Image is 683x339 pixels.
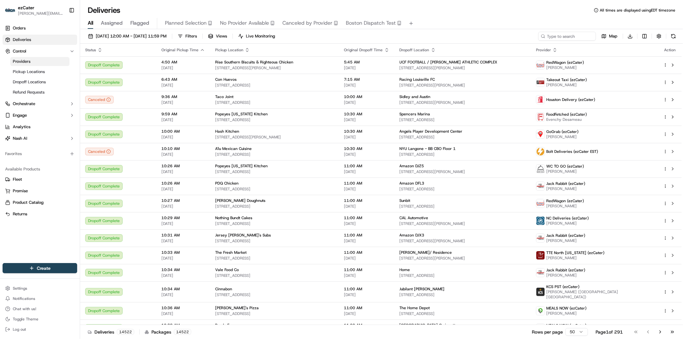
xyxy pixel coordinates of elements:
[546,255,605,260] span: [PERSON_NAME]
[3,133,77,144] button: Nash AI
[546,323,587,328] span: MEALS NOW (ezCater)
[161,65,205,70] span: [DATE]
[546,169,584,174] span: [PERSON_NAME]
[546,134,579,139] span: [PERSON_NAME]
[117,329,134,335] div: 14522
[400,204,526,209] span: [STREET_ADDRESS]
[598,32,620,41] button: Map
[344,286,389,292] span: 11:00 AM
[161,198,205,203] span: 10:27 AM
[536,95,545,104] img: houstondeliveryservices_logo.png
[400,286,445,292] span: Jubilant [PERSON_NAME]
[215,305,259,310] span: [PERSON_NAME]'s Pizza
[3,325,77,334] button: Log out
[161,186,205,192] span: [DATE]
[546,82,587,87] span: [PERSON_NAME]
[344,204,389,209] span: [DATE]
[400,129,463,134] span: Angels Player Development Center
[344,292,389,297] span: [DATE]
[546,164,584,169] span: WC TO GO (ezCater)
[346,19,396,27] span: Boston Dispatch Test
[215,311,334,316] span: [STREET_ADDRESS]
[400,256,526,261] span: [STREET_ADDRESS][PERSON_NAME]
[161,323,205,328] span: 10:38 AM
[3,174,77,185] button: Fleet
[546,186,585,191] span: [PERSON_NAME]
[13,136,27,141] span: Nash AI
[161,100,205,105] span: [DATE]
[282,19,332,27] span: Canceled by Provider
[400,238,526,244] span: [STREET_ADDRESS][PERSON_NAME]
[13,177,22,182] span: Fleet
[161,47,199,53] span: Original Pickup Time
[161,273,205,278] span: [DATE]
[61,93,103,99] span: API Documentation
[10,57,69,66] a: Providers
[13,89,45,95] span: Refund Requests
[88,329,134,335] div: Deliveries
[3,3,66,18] button: ezCaterezCater[PERSON_NAME][EMAIL_ADDRESS][DOMAIN_NAME]
[400,60,498,65] span: UCF FOOTBALL / [PERSON_NAME] ATHLETIC COMPLEX
[3,315,77,324] button: Toggle Theme
[546,311,587,316] span: [PERSON_NAME]
[18,4,34,11] button: ezCater
[161,146,205,151] span: 10:10 AM
[344,112,389,117] span: 10:30 AM
[536,130,545,138] img: GoGrab_Delivery.png
[52,90,105,102] a: 💻API Documentation
[400,65,526,70] span: [STREET_ADDRESS][PERSON_NAME]
[215,267,239,272] span: Vale Food Co
[215,100,334,105] span: [STREET_ADDRESS]
[3,149,77,159] div: Favorites
[344,83,389,88] span: [DATE]
[85,96,114,103] button: Canceled
[161,238,205,244] span: [DATE]
[13,211,27,217] span: Returns
[161,305,205,310] span: 10:36 AM
[546,149,598,154] span: Bolt Deliveries (ezCater EST)
[344,198,389,203] span: 11:00 AM
[161,94,205,99] span: 9:36 AM
[10,88,69,97] a: Refund Requests
[22,61,105,68] div: Start new chat
[13,48,26,54] span: Control
[600,8,675,13] span: All times are displayed using EDT timezone
[216,33,227,39] span: Views
[215,204,334,209] span: [STREET_ADDRESS]
[5,188,75,194] a: Promise
[344,221,389,226] span: [DATE]
[536,147,545,156] img: bolt_logo.png
[37,265,51,271] span: Create
[165,19,207,27] span: Planned Selection
[215,169,334,174] span: [STREET_ADDRESS]
[215,286,232,292] span: Cinnabon
[3,110,77,120] button: Engage
[344,60,389,65] span: 5:45 AM
[5,8,15,12] img: ezCater
[215,135,334,140] span: [STREET_ADDRESS][PERSON_NAME]
[215,112,268,117] span: Popeyes [US_STATE] Kitchen
[400,181,425,186] span: Amazon DFL3
[13,188,28,194] span: Promise
[344,256,389,261] span: [DATE]
[546,233,585,238] span: Jack Rabbit (ezCater)
[215,117,334,122] span: [STREET_ADDRESS]
[215,77,237,82] span: Con Huevos
[400,117,526,122] span: [STREET_ADDRESS]
[344,233,389,238] span: 11:00 AM
[546,221,589,226] span: [PERSON_NAME]
[3,164,77,174] div: Available Products
[536,47,551,53] span: Provider
[109,63,117,71] button: Start new chat
[215,198,265,203] span: [PERSON_NAME] Doughnuts
[64,109,77,113] span: Pylon
[546,181,585,186] span: Jack Rabbit (ezCater)
[161,117,205,122] span: [DATE]
[161,215,205,220] span: 10:29 AM
[546,129,579,134] span: GoGrab (ezCater)
[215,129,239,134] span: Hash Kitchen
[3,197,77,208] button: Product Catalog
[344,250,389,255] span: 11:00 AM
[13,286,27,291] span: Settings
[145,329,191,335] div: Packages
